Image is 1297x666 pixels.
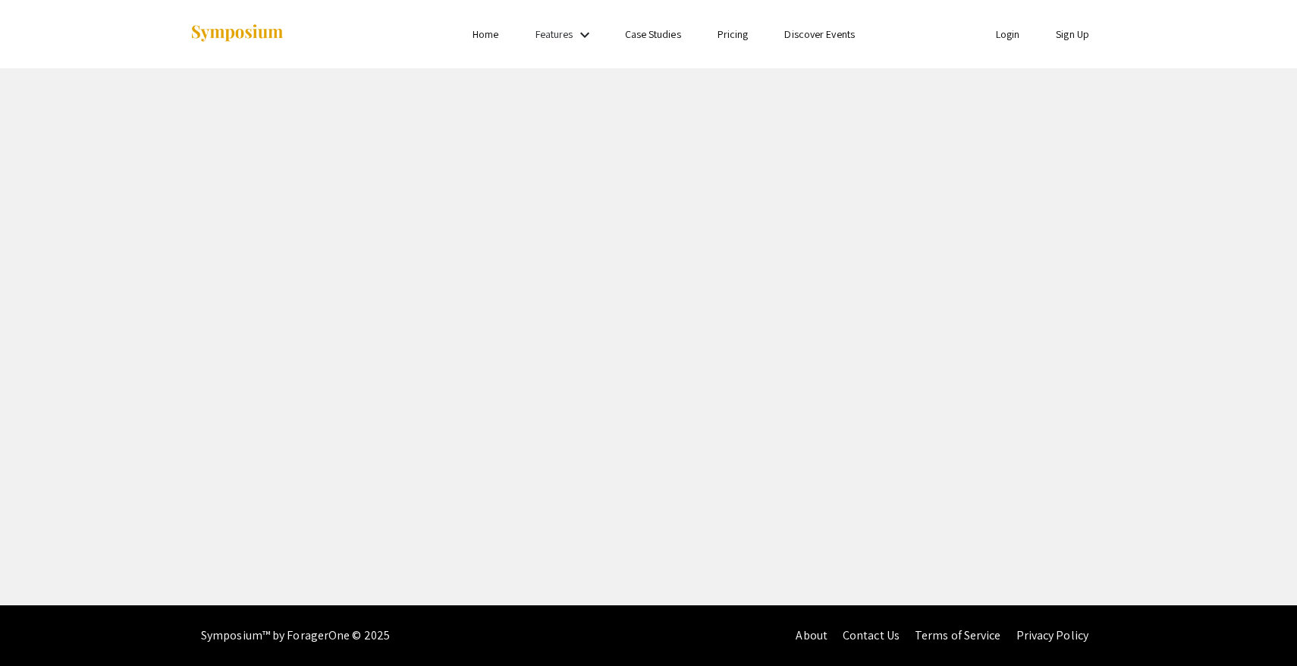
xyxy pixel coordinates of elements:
[190,24,284,44] img: Symposium by ForagerOne
[625,27,681,41] a: Case Studies
[535,27,573,41] a: Features
[796,627,828,643] a: About
[1056,27,1089,41] a: Sign Up
[576,26,594,44] mat-icon: Expand Features list
[784,27,855,41] a: Discover Events
[718,27,749,41] a: Pricing
[1016,627,1088,643] a: Privacy Policy
[843,627,900,643] a: Contact Us
[473,27,498,41] a: Home
[201,605,390,666] div: Symposium™ by ForagerOne © 2025
[915,627,1001,643] a: Terms of Service
[996,27,1020,41] a: Login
